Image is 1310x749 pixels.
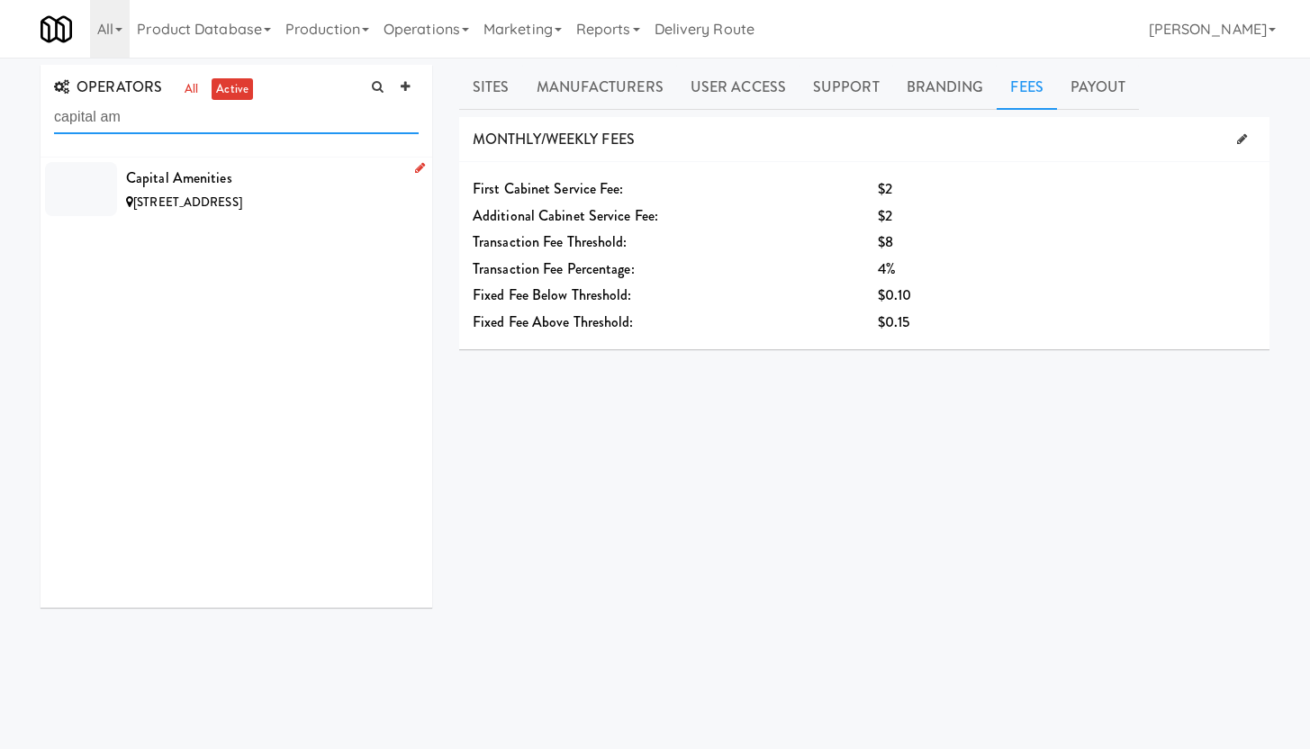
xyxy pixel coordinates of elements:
span: Transaction Fee Percentage: [473,258,635,279]
span: Transaction Fee Threshold: [473,231,628,252]
a: Branding [893,65,998,110]
a: all [180,78,203,101]
span: First Cabinet Service Fee: [473,178,624,199]
span: Additional Cabinet Service Fee: [473,205,658,226]
li: Capital Amenities[STREET_ADDRESS] [41,158,432,221]
span: $0.15 [878,311,910,332]
a: Payout [1057,65,1140,110]
span: Fixed Fee Below Threshold: [473,284,632,305]
span: $0.10 [878,284,912,305]
span: [STREET_ADDRESS] [133,194,242,211]
a: User Access [677,65,800,110]
span: $8 [878,231,893,252]
span: MONTHLY/WEEKLY FEES [473,129,635,149]
div: Capital Amenities [126,165,419,192]
img: Micromart [41,14,72,45]
span: Fixed Fee Above Threshold: [473,311,634,332]
a: active [212,78,253,101]
span: $2 [878,205,892,226]
input: Search Operator [54,101,419,134]
span: 4% [878,258,896,279]
span: OPERATORS [54,77,162,97]
a: Fees [997,65,1056,110]
a: Sites [459,65,523,110]
span: $2 [878,178,892,199]
a: Manufacturers [523,65,677,110]
a: Support [800,65,893,110]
